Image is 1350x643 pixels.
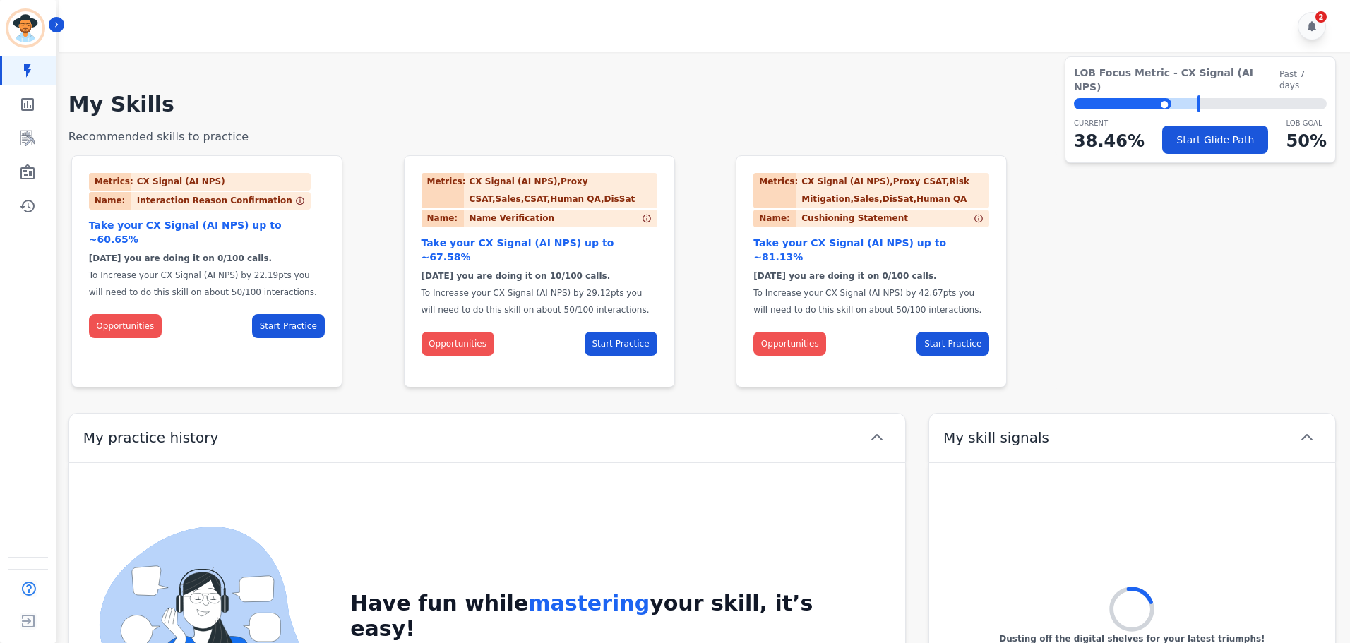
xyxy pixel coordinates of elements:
[422,332,494,356] button: Opportunities
[422,271,611,281] span: [DATE] you are doing it on 10/100 calls.
[350,591,877,642] h2: Have fun while your skill, it’s easy!
[89,192,292,210] div: Interaction Reason Confirmation
[422,210,464,227] div: Name:
[753,173,796,208] div: Metrics:
[422,210,555,227] div: Name Verification
[89,314,162,338] button: Opportunities
[753,210,908,227] div: Cushioning Statement
[868,429,885,446] svg: chevron up
[470,173,657,208] div: CX Signal (AI NPS),Proxy CSAT,Sales,CSAT,Human QA,DisSat
[89,192,131,210] div: Name:
[1074,128,1145,154] p: 38.46 %
[68,413,906,462] button: My practice history chevron up
[753,210,796,227] div: Name:
[1162,126,1268,154] button: Start Glide Path
[1298,429,1315,446] svg: chevron up
[422,236,657,264] div: Take your CX Signal (AI NPS) up to ~67.58%
[1286,128,1327,154] p: 50 %
[252,314,325,338] button: Start Practice
[753,271,936,281] span: [DATE] you are doing it on 0/100 calls.
[1074,98,1171,109] div: ⬤
[1286,118,1327,128] p: LOB Goal
[89,253,272,263] span: [DATE] you are doing it on 0/100 calls.
[89,270,317,297] span: To Increase your CX Signal (AI NPS) by 22.19pts you will need to do this skill on about 50/100 in...
[137,173,231,191] div: CX Signal (AI NPS)
[585,332,657,356] button: Start Practice
[753,236,989,264] div: Take your CX Signal (AI NPS) up to ~81.13%
[68,130,249,143] span: Recommended skills to practice
[8,11,42,45] img: Bordered avatar
[422,288,650,315] span: To Increase your CX Signal (AI NPS) by 29.12pts you will need to do this skill on about 50/100 in...
[753,332,826,356] button: Opportunities
[422,173,464,208] div: Metrics:
[89,173,131,191] div: Metrics:
[753,288,981,315] span: To Increase your CX Signal (AI NPS) by 42.67pts you will need to do this skill on about 50/100 in...
[1315,11,1327,23] div: 2
[943,428,1049,447] span: My skill signals
[928,413,1336,462] button: My skill signals chevron up
[1279,68,1327,91] span: Past 7 days
[1074,66,1279,94] span: LOB Focus Metric - CX Signal (AI NPS)
[801,173,989,208] div: CX Signal (AI NPS),Proxy CSAT,Risk Mitigation,Sales,DisSat,Human QA
[68,92,1336,117] h1: My Skills
[916,332,989,356] button: Start Practice
[528,591,650,615] span: mastering
[89,218,325,246] div: Take your CX Signal (AI NPS) up to ~60.65%
[1074,118,1145,128] p: CURRENT
[83,428,218,447] span: My practice history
